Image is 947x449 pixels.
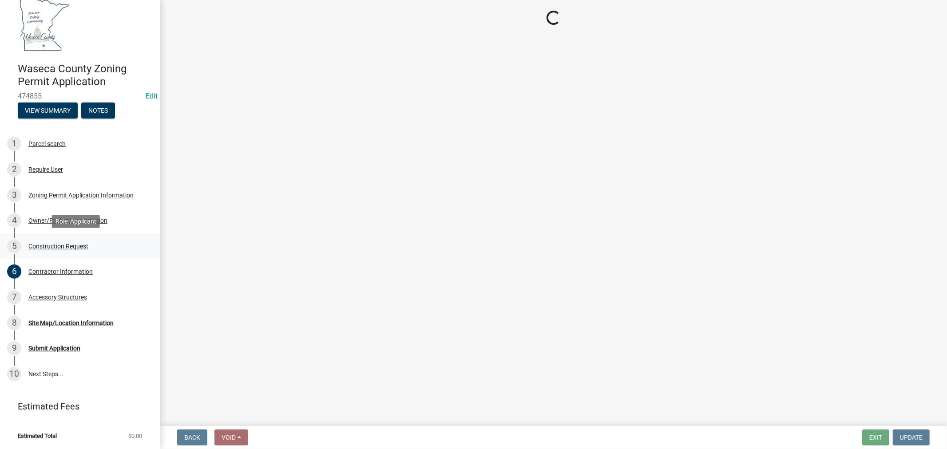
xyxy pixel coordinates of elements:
div: 1 [7,137,21,151]
div: Role: Applicant [52,215,100,228]
button: Exit [862,429,889,445]
div: 10 [7,367,21,381]
div: 4 [7,213,21,228]
button: Notes [81,102,115,118]
button: Back [177,429,207,445]
div: 5 [7,239,21,253]
div: Construction Request [28,243,88,249]
div: Site Map/Location Information [28,320,114,326]
div: Parcel search [28,141,66,147]
div: 6 [7,264,21,279]
span: Estimated Total [18,433,57,439]
span: Back [184,434,200,441]
button: Update [893,429,930,445]
div: 9 [7,341,21,355]
div: Owner/Property Information [28,217,107,224]
span: Update [900,434,923,441]
div: 2 [7,162,21,177]
span: 474855 [18,92,142,100]
div: Zoning Permit Application Information [28,192,134,198]
a: Estimated Fees [7,398,146,415]
button: View Summary [18,102,78,118]
a: Edit [146,92,158,100]
h4: Waseca County Zoning Permit Application [18,63,153,88]
div: Require User [28,166,63,173]
div: Accessory Structures [28,294,87,300]
div: Contractor Information [28,268,93,275]
wm-modal-confirm: Edit Application Number [146,92,158,100]
wm-modal-confirm: Notes [81,107,115,114]
div: 3 [7,188,21,202]
div: 7 [7,290,21,304]
span: $0.00 [128,433,142,439]
div: Submit Application [28,345,80,351]
button: Void [214,429,248,445]
div: 8 [7,316,21,330]
wm-modal-confirm: Summary [18,107,78,114]
span: Void [222,434,236,441]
